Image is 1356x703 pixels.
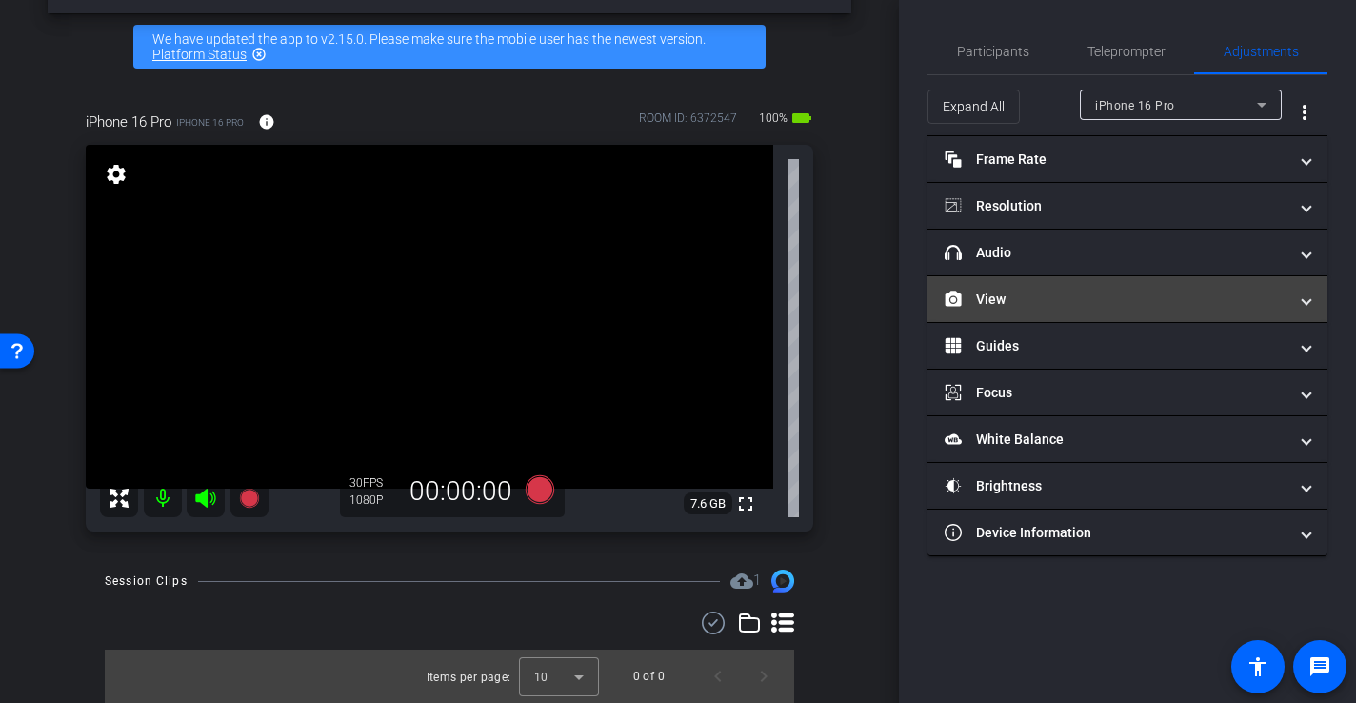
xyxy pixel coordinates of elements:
mat-icon: more_vert [1293,101,1316,124]
button: Next page [741,653,787,699]
mat-expansion-panel-header: View [927,276,1327,322]
button: More Options for Adjustments Panel [1282,90,1327,135]
span: FPS [363,476,383,490]
mat-panel-title: Brightness [945,476,1287,496]
mat-panel-title: Focus [945,383,1287,403]
mat-icon: message [1308,655,1331,678]
div: 0 of 0 [633,667,665,686]
span: Teleprompter [1087,45,1166,58]
span: Adjustments [1224,45,1299,58]
mat-expansion-panel-header: Frame Rate [927,136,1327,182]
mat-panel-title: White Balance [945,430,1287,450]
span: iPhone 16 Pro [86,111,171,132]
mat-panel-title: Guides [945,336,1287,356]
div: Session Clips [105,572,188,591]
span: Expand All [943,89,1005,125]
span: 7.6 GB [684,492,732,515]
div: 1080P [349,492,397,508]
span: 100% [756,103,790,133]
mat-expansion-panel-header: Device Information [927,510,1327,555]
mat-expansion-panel-header: Guides [927,323,1327,369]
mat-expansion-panel-header: Focus [927,370,1327,415]
span: iPhone 16 Pro [1095,99,1175,112]
mat-expansion-panel-header: White Balance [927,416,1327,462]
mat-panel-title: View [945,290,1287,310]
button: Previous page [695,653,741,699]
div: We have updated the app to v2.15.0. Please make sure the mobile user has the newest version. [133,25,766,69]
mat-icon: battery_std [790,107,813,130]
div: ROOM ID: 6372547 [639,110,737,137]
mat-expansion-panel-header: Audio [927,230,1327,275]
img: Session clips [771,570,794,593]
span: Destinations for your clips [730,570,761,593]
mat-icon: settings [103,163,130,186]
mat-icon: info [258,113,275,131]
mat-panel-title: Resolution [945,196,1287,216]
mat-expansion-panel-header: Brightness [927,463,1327,509]
mat-panel-title: Device Information [945,523,1287,543]
mat-icon: accessibility [1246,655,1269,678]
mat-expansion-panel-header: Resolution [927,183,1327,229]
mat-icon: fullscreen [734,492,757,515]
div: 30 [349,475,397,491]
button: Expand All [927,90,1020,124]
div: Items per page: [427,668,511,687]
mat-panel-title: Audio [945,243,1287,263]
span: 1 [753,572,761,589]
mat-icon: cloud_upload [730,570,753,593]
div: 00:00:00 [397,475,525,508]
mat-icon: highlight_off [251,47,267,62]
span: iPhone 16 Pro [176,115,244,130]
a: Platform Status [152,47,247,62]
span: Participants [957,45,1029,58]
mat-panel-title: Frame Rate [945,150,1287,170]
